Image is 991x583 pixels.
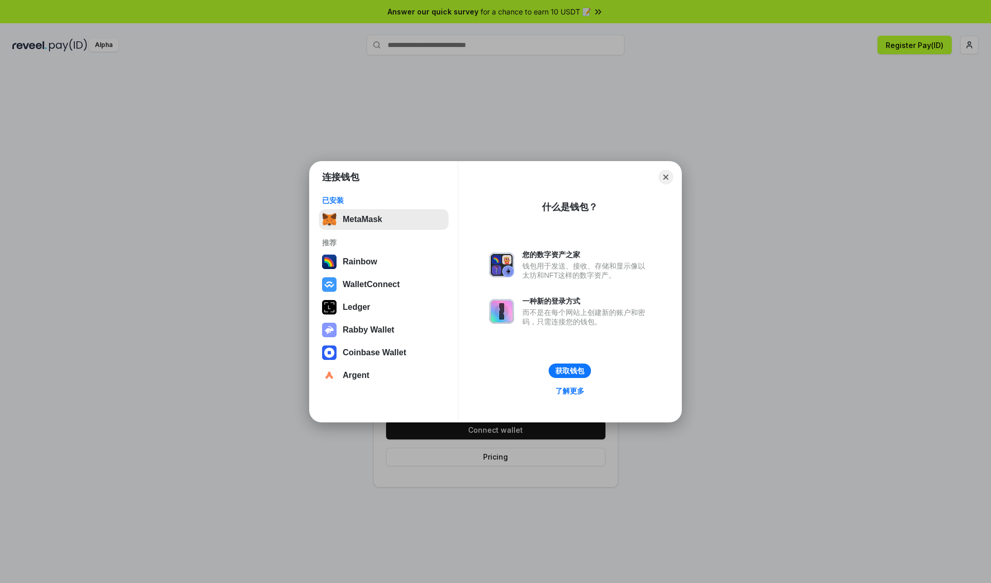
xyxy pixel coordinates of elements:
[549,364,591,378] button: 获取钱包
[522,250,650,259] div: 您的数字资产之家
[322,277,337,292] img: svg+xml,%3Csvg%20width%3D%2228%22%20height%3D%2228%22%20viewBox%3D%220%200%2028%2028%22%20fill%3D...
[659,170,673,184] button: Close
[522,308,650,326] div: 而不是在每个网站上创建新的账户和密码，只需连接您的钱包。
[322,212,337,227] img: svg+xml,%3Csvg%20fill%3D%22none%22%20height%3D%2233%22%20viewBox%3D%220%200%2035%2033%22%20width%...
[319,320,449,340] button: Rabby Wallet
[343,371,370,380] div: Argent
[319,209,449,230] button: MetaMask
[322,300,337,314] img: svg+xml,%3Csvg%20xmlns%3D%22http%3A%2F%2Fwww.w3.org%2F2000%2Fsvg%22%20width%3D%2228%22%20height%3...
[555,386,584,396] div: 了解更多
[549,384,590,398] a: 了解更多
[522,296,650,306] div: 一种新的登录方式
[489,253,514,277] img: svg+xml,%3Csvg%20xmlns%3D%22http%3A%2F%2Fwww.w3.org%2F2000%2Fsvg%22%20fill%3D%22none%22%20viewBox...
[319,365,449,386] button: Argent
[555,366,584,375] div: 获取钱包
[322,171,359,183] h1: 连接钱包
[343,348,406,357] div: Coinbase Wallet
[319,342,449,363] button: Coinbase Wallet
[343,215,382,224] div: MetaMask
[343,280,400,289] div: WalletConnect
[343,257,377,266] div: Rainbow
[319,274,449,295] button: WalletConnect
[322,368,337,383] img: svg+xml,%3Csvg%20width%3D%2228%22%20height%3D%2228%22%20viewBox%3D%220%200%2028%2028%22%20fill%3D...
[319,251,449,272] button: Rainbow
[542,201,598,213] div: 什么是钱包？
[522,261,650,280] div: 钱包用于发送、接收、存储和显示像以太坊和NFT这样的数字资产。
[319,297,449,318] button: Ledger
[343,303,370,312] div: Ledger
[489,299,514,324] img: svg+xml,%3Csvg%20xmlns%3D%22http%3A%2F%2Fwww.w3.org%2F2000%2Fsvg%22%20fill%3D%22none%22%20viewBox...
[322,345,337,360] img: svg+xml,%3Csvg%20width%3D%2228%22%20height%3D%2228%22%20viewBox%3D%220%200%2028%2028%22%20fill%3D...
[322,196,445,205] div: 已安装
[322,323,337,337] img: svg+xml,%3Csvg%20xmlns%3D%22http%3A%2F%2Fwww.w3.org%2F2000%2Fsvg%22%20fill%3D%22none%22%20viewBox...
[343,325,394,335] div: Rabby Wallet
[322,255,337,269] img: svg+xml,%3Csvg%20width%3D%22120%22%20height%3D%22120%22%20viewBox%3D%220%200%20120%20120%22%20fil...
[322,238,445,247] div: 推荐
